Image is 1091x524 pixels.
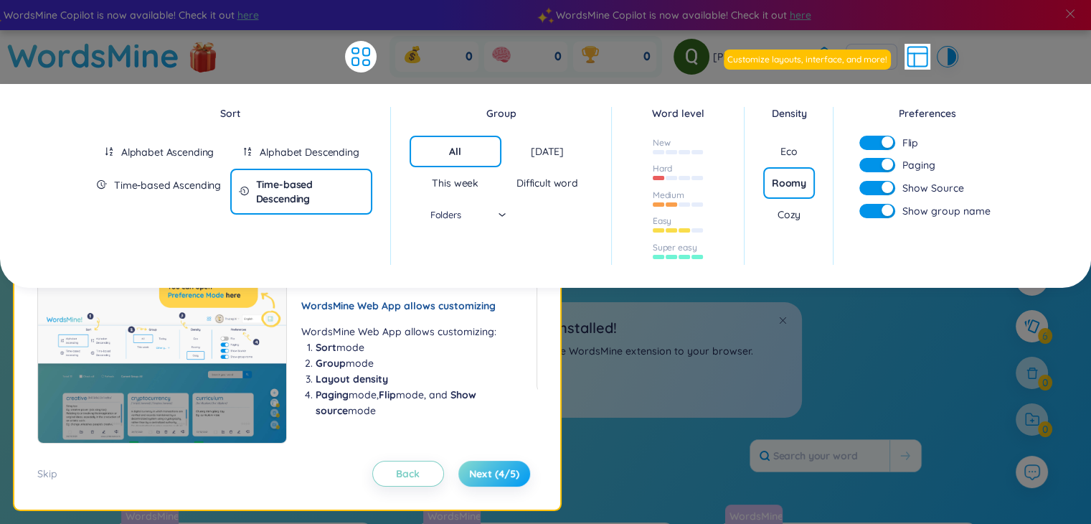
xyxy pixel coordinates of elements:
[301,298,522,314] div: WordsMine Web App allows customizing
[432,176,478,190] div: This week
[256,177,364,206] div: Time-based Descending
[316,357,346,370] b: Group
[852,106,1003,121] div: Preferences
[643,49,651,65] span: 0
[772,176,806,190] div: Roomy
[120,509,180,523] a: WordsMine
[316,388,349,401] b: Paging
[778,207,800,222] div: Cozy
[97,179,107,190] span: field-time
[189,36,217,79] img: flashSalesIcon.a7f4f837.png
[902,203,991,219] span: Show group name
[902,136,918,150] span: Flip
[458,461,530,487] button: Next (4/5)
[422,509,482,523] a: WordsMine
[653,137,671,149] div: New
[537,7,1090,23] div: WordsMine Copilot is now available! Check it out
[781,7,803,23] span: here
[902,157,935,173] span: Paging
[316,387,522,418] li: mode, mode, and mode
[37,466,57,482] div: Skip
[410,106,594,121] div: Group
[88,106,372,121] div: Sort
[114,178,221,192] div: Time-based Ascending
[379,388,396,401] b: Flip
[653,215,672,227] div: Easy
[763,106,814,121] div: Density
[554,49,562,65] span: 0
[260,145,359,159] div: Alphabet Descending
[713,49,795,65] span: [PERSON_NAME]
[301,324,522,340] p: WordsMine Web App allows customizing:
[316,355,522,371] li: mode
[372,461,444,487] button: Back
[653,242,697,253] div: Super easy
[653,190,684,201] div: Medium
[653,163,673,174] div: Hard
[316,341,336,354] b: Sort
[674,39,709,75] img: avatar
[674,39,713,75] a: avatar
[229,7,250,23] span: here
[242,146,252,156] span: sort-descending
[630,106,726,121] div: Word level
[121,145,214,159] div: Alphabet Ascending
[750,440,889,472] input: Search your word
[780,144,798,159] div: Eco
[466,49,473,65] span: 0
[531,144,564,159] div: [DATE]
[724,509,784,523] a: WordsMine
[469,467,519,481] span: Next (4/5)
[316,340,522,355] li: mode
[516,176,578,190] div: Difficult word
[902,180,964,196] span: Show Source
[449,144,461,159] div: All
[316,373,388,385] b: Layout density
[7,30,179,81] a: WordsMine
[396,467,420,481] span: Back
[104,146,114,156] span: sort-ascending
[239,186,249,196] span: field-time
